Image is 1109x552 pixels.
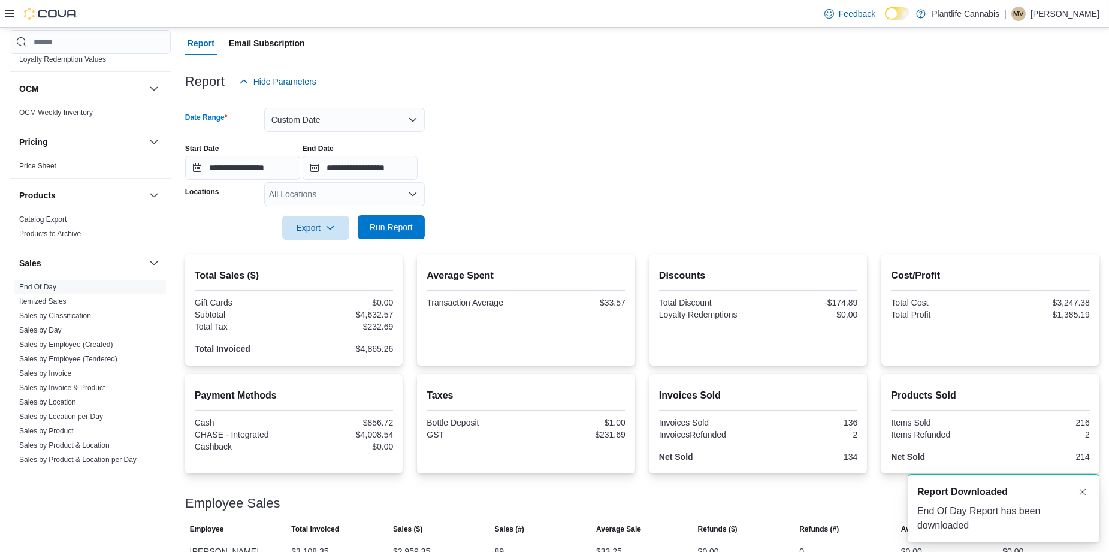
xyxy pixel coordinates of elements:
button: Pricing [19,136,144,148]
a: OCM Weekly Inventory [19,108,93,117]
div: 136 [761,418,858,427]
div: $33.57 [528,298,625,307]
div: $1.00 [528,418,625,427]
div: Subtotal [195,310,292,319]
div: $4,008.54 [297,430,394,439]
div: Items Refunded [891,430,988,439]
div: Loyalty Redemptions [659,310,756,319]
a: Loyalty Redemption Values [19,55,106,64]
a: Sales by Invoice & Product [19,384,105,392]
h2: Products Sold [891,388,1090,403]
h2: Average Spent [427,269,625,283]
a: Products to Archive [19,230,81,238]
div: Products [10,212,171,246]
span: Sales ($) [393,524,422,534]
button: Sales [147,256,161,270]
span: Sales by Location per Day [19,412,103,421]
button: Run Report [358,215,425,239]
a: Sales by Classification [19,312,91,320]
button: Sales [19,257,144,269]
div: Bottle Deposit [427,418,524,427]
h2: Taxes [427,388,625,403]
div: Total Cost [891,298,988,307]
span: Average Sale [596,524,641,534]
h2: Payment Methods [195,388,394,403]
span: Email Subscription [229,31,305,55]
span: Sales by Product & Location [19,441,110,450]
button: OCM [147,82,161,96]
span: Employee [190,524,224,534]
div: $3,247.38 [993,298,1090,307]
div: Items Sold [891,418,988,427]
button: Open list of options [408,189,418,199]
div: Total Tax [195,322,292,331]
strong: Net Sold [891,452,925,461]
div: $231.69 [528,430,625,439]
span: Refunds (#) [799,524,839,534]
span: Sales (#) [495,524,524,534]
button: Export [282,216,349,240]
a: Sales by Employee (Tendered) [19,355,117,363]
div: -$174.89 [761,298,858,307]
input: Press the down key to open a popover containing a calendar. [185,156,300,180]
span: Run Report [370,221,413,233]
a: Price Sheet [19,162,56,170]
div: Pricing [10,159,171,178]
h3: Pricing [19,136,47,148]
button: Pricing [147,135,161,149]
button: Products [147,188,161,203]
a: Sales by Day [19,326,62,334]
strong: Total Invoiced [195,344,250,354]
div: Cash [195,418,292,427]
span: Sales by Day [19,325,62,335]
label: Start Date [185,144,219,153]
div: $4,865.26 [297,344,394,354]
span: Catalog Export [19,215,67,224]
button: Products [19,189,144,201]
p: | [1004,7,1007,21]
div: $0.00 [297,298,394,307]
span: Refunds ($) [698,524,738,534]
p: Plantlife Cannabis [932,7,999,21]
a: Sales by Product & Location per Day [19,456,137,464]
span: Price Sheet [19,161,56,171]
h2: Invoices Sold [659,388,858,403]
div: Sales [10,280,171,486]
div: GST [427,430,524,439]
span: Report [188,31,214,55]
a: Sales by Product & Location [19,441,110,450]
div: $0.00 [297,442,394,451]
strong: Net Sold [659,452,693,461]
label: End Date [303,144,334,153]
a: Sales by Employee (Created) [19,340,113,349]
span: Sales by Classification [19,311,91,321]
a: Sales by Location [19,398,76,406]
div: $232.69 [297,322,394,331]
input: Dark Mode [885,7,910,20]
div: Total Profit [891,310,988,319]
span: Sales by Employee (Tendered) [19,354,117,364]
span: Sales by Invoice [19,369,71,378]
a: Itemized Sales [19,297,67,306]
h3: Employee Sales [185,496,280,511]
span: Report Downloaded [917,485,1008,499]
div: 2 [993,430,1090,439]
span: Hide Parameters [253,76,316,88]
span: Sales by Product [19,426,74,436]
span: Sales by Location [19,397,76,407]
h2: Discounts [659,269,858,283]
div: 214 [993,452,1090,461]
div: Gift Cards [195,298,292,307]
div: $0.00 [761,310,858,319]
div: Notification [917,485,1090,499]
span: Total Invoiced [291,524,339,534]
a: Sales by Invoice [19,369,71,378]
div: 216 [993,418,1090,427]
button: OCM [19,83,144,95]
div: Transaction Average [427,298,524,307]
